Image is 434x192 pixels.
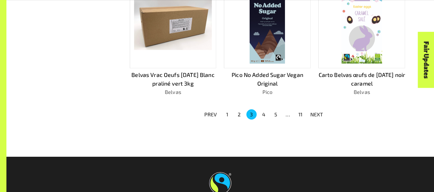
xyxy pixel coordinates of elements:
[224,88,311,96] p: Pico
[318,88,405,96] p: Belvas
[200,109,221,120] button: PREV
[283,111,293,118] div: …
[310,111,323,118] p: NEXT
[200,109,327,120] nav: pagination navigation
[224,71,311,88] p: Pico No Added Sugar Vegan Original
[204,111,217,118] p: PREV
[318,71,405,88] p: Carto Belvas œufs de [DATE] noir caramel
[222,109,232,120] button: Go to page 1
[306,109,327,120] button: NEXT
[130,88,217,96] p: Belvas
[259,109,269,120] button: Go to page 4
[271,109,281,120] button: Go to page 5
[295,109,306,120] button: Go to page 11
[234,109,244,120] button: Go to page 2
[246,109,257,120] button: page 3
[130,71,217,88] p: Belvas Vrac Oeufs [DATE] Blanc praliné vert 3kg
